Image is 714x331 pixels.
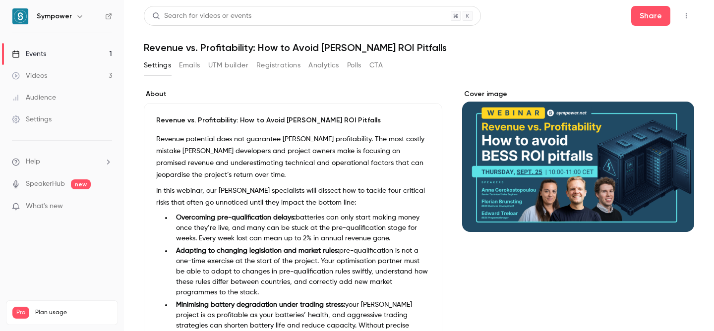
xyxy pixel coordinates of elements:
[176,247,339,254] strong: Adapting to changing legislation and market rules:
[156,133,430,181] p: Revenue potential does not guarantee [PERSON_NAME] profitability. The most costly mistake [PERSON...
[144,57,171,73] button: Settings
[12,8,28,24] img: Sympower
[179,57,200,73] button: Emails
[37,11,72,21] h6: Sympower
[12,93,56,103] div: Audience
[12,157,112,167] li: help-dropdown-opener
[462,89,694,99] label: Cover image
[631,6,670,26] button: Share
[12,307,29,319] span: Pro
[12,114,52,124] div: Settings
[156,115,430,125] p: Revenue vs. Profitability: How to Avoid [PERSON_NAME] ROI Pitfalls
[12,49,46,59] div: Events
[35,309,112,317] span: Plan usage
[26,201,63,212] span: What's new
[462,89,694,232] section: Cover image
[308,57,339,73] button: Analytics
[144,42,694,54] h1: Revenue vs. Profitability: How to Avoid [PERSON_NAME] ROI Pitfalls
[256,57,300,73] button: Registrations
[156,185,430,209] p: In this webinar, our [PERSON_NAME] specialists will dissect how to tackle four critical risks tha...
[26,157,40,167] span: Help
[100,202,112,211] iframe: Noticeable Trigger
[144,89,442,99] label: About
[152,11,251,21] div: Search for videos or events
[369,57,383,73] button: CTA
[347,57,361,73] button: Polls
[176,301,345,308] strong: Minimising battery degradation under trading stress:
[172,246,430,298] li: pre-qualification is not a one-time exercise at the start of the project. Your optimisation partn...
[176,214,296,221] strong: Overcoming pre-qualification delays:
[26,179,65,189] a: SpeakerHub
[208,57,248,73] button: UTM builder
[71,179,91,189] span: new
[12,71,47,81] div: Videos
[172,213,430,244] li: batteries can only start making money once they’re live, and many can be stuck at the pre-qualifi...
